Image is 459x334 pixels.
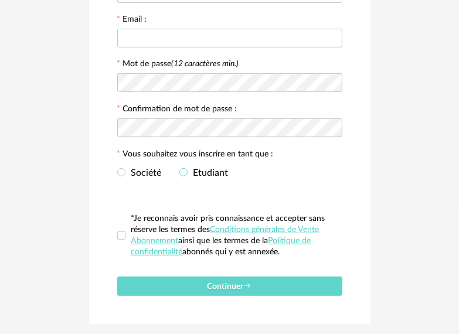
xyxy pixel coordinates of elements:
[188,168,229,178] span: Etudiant
[131,214,325,256] span: *Je reconnais avoir pris connaissance et accepter sans réserve les termes des ainsi que les terme...
[117,150,274,161] label: Vous souhaitez vous inscrire en tant que :
[117,15,147,26] label: Email :
[172,60,239,68] i: (12 caractères min.)
[208,282,252,291] span: Continuer
[117,277,342,296] button: Continuer
[125,168,162,178] span: Société
[131,226,319,245] a: Conditions générales de Vente Abonnement
[131,237,311,256] a: Politique de confidentialité
[123,60,239,68] label: Mot de passe
[117,105,237,115] label: Confirmation de mot de passe :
